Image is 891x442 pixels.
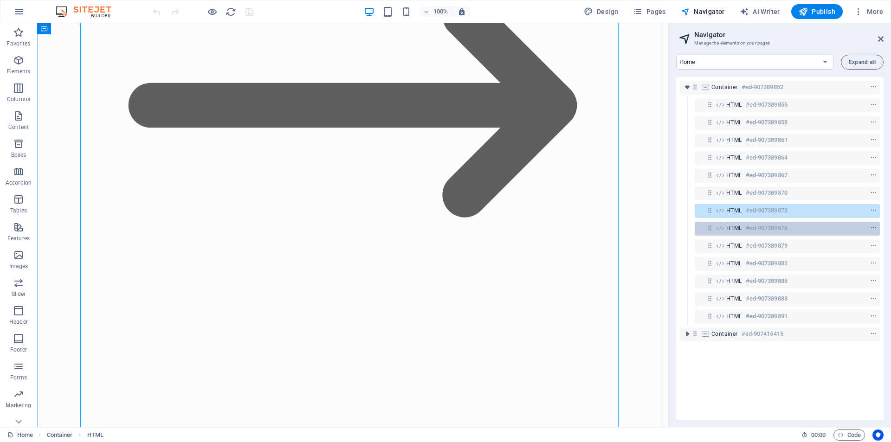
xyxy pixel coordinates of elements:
span: Container [711,83,738,91]
p: Boxes [11,151,26,159]
h6: 100% [433,6,448,17]
p: Marketing [6,402,31,409]
p: Tables [10,207,27,214]
nav: breadcrumb [47,429,103,441]
p: Columns [7,96,30,103]
span: HTML [726,154,742,161]
span: Expand all [849,59,876,65]
span: HTML [726,172,742,179]
button: 100% [420,6,452,17]
p: Header [9,318,28,326]
h6: #ed-907389876 [746,223,788,234]
span: Click to select. Double-click to edit [47,429,73,441]
span: HTML [726,313,742,320]
h2: Navigator [694,31,884,39]
button: reload [225,6,236,17]
span: 00 00 [811,429,826,441]
h6: #ed-907389855 [746,99,788,110]
span: Code [838,429,861,441]
button: Click here to leave preview mode and continue editing [207,6,218,17]
p: Favorites [6,40,30,47]
button: Expand all [841,55,884,70]
h6: Session time [801,429,826,441]
h6: #ed-907389888 [746,293,788,304]
button: More [850,4,887,19]
span: Design [584,7,619,16]
button: context-menu [869,152,878,163]
button: context-menu [869,311,878,322]
button: context-menu [869,275,878,287]
button: context-menu [869,187,878,199]
button: context-menu [869,82,878,93]
div: Design (Ctrl+Alt+Y) [580,4,622,19]
button: Code [833,429,865,441]
span: HTML [726,242,742,250]
span: HTML [726,277,742,285]
span: HTML [726,119,742,126]
p: Features [7,235,30,242]
button: Usercentrics [872,429,884,441]
h6: #ed-907415415 [742,328,783,340]
button: context-menu [869,99,878,110]
span: HTML [726,295,742,302]
h6: #ed-907389873 [746,205,788,216]
button: context-menu [869,205,878,216]
p: Slider [12,290,26,298]
p: Elements [7,68,31,75]
h6: #ed-907389867 [746,170,788,181]
button: context-menu [869,293,878,304]
h6: #ed-907389882 [746,258,788,269]
p: Content [8,123,29,131]
i: On resize automatically adjust zoom level to fit chosen device. [458,7,466,16]
p: Images [9,263,28,270]
p: Accordion [6,179,32,186]
h6: #ed-907389858 [746,117,788,128]
span: Publish [799,7,835,16]
button: AI Writer [736,4,784,19]
button: Design [580,4,622,19]
span: Pages [633,7,665,16]
span: HTML [726,260,742,267]
span: : [818,431,819,438]
span: Navigator [681,7,725,16]
button: context-menu [869,170,878,181]
button: context-menu [869,258,878,269]
i: Reload page [226,6,236,17]
h6: #ed-907389852 [742,82,783,93]
p: Footer [10,346,27,353]
span: More [854,7,883,16]
a: Click to cancel selection. Double-click to open Pages [7,429,33,441]
span: HTML [726,101,742,109]
button: toggle-expand [682,82,693,93]
h3: Manage the elements on your pages [694,39,865,47]
span: AI Writer [740,7,780,16]
button: context-menu [869,117,878,128]
button: context-menu [869,328,878,340]
h6: #ed-907389879 [746,240,788,251]
h6: #ed-907389885 [746,275,788,287]
button: Navigator [677,4,729,19]
span: HTML [726,224,742,232]
button: toggle-expand [682,328,693,340]
span: Container [711,330,738,338]
h6: #ed-907389870 [746,187,788,199]
button: Publish [791,4,843,19]
img: Editor Logo [53,6,123,17]
button: context-menu [869,223,878,234]
span: Click to select. Double-click to edit [87,429,103,441]
span: HTML [726,189,742,197]
h6: #ed-907389861 [746,135,788,146]
h6: #ed-907389891 [746,311,788,322]
span: HTML [726,136,742,144]
button: context-menu [869,240,878,251]
button: context-menu [869,135,878,146]
p: Forms [10,374,27,381]
button: Pages [629,4,669,19]
h6: #ed-907389864 [746,152,788,163]
span: HTML [726,207,742,214]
